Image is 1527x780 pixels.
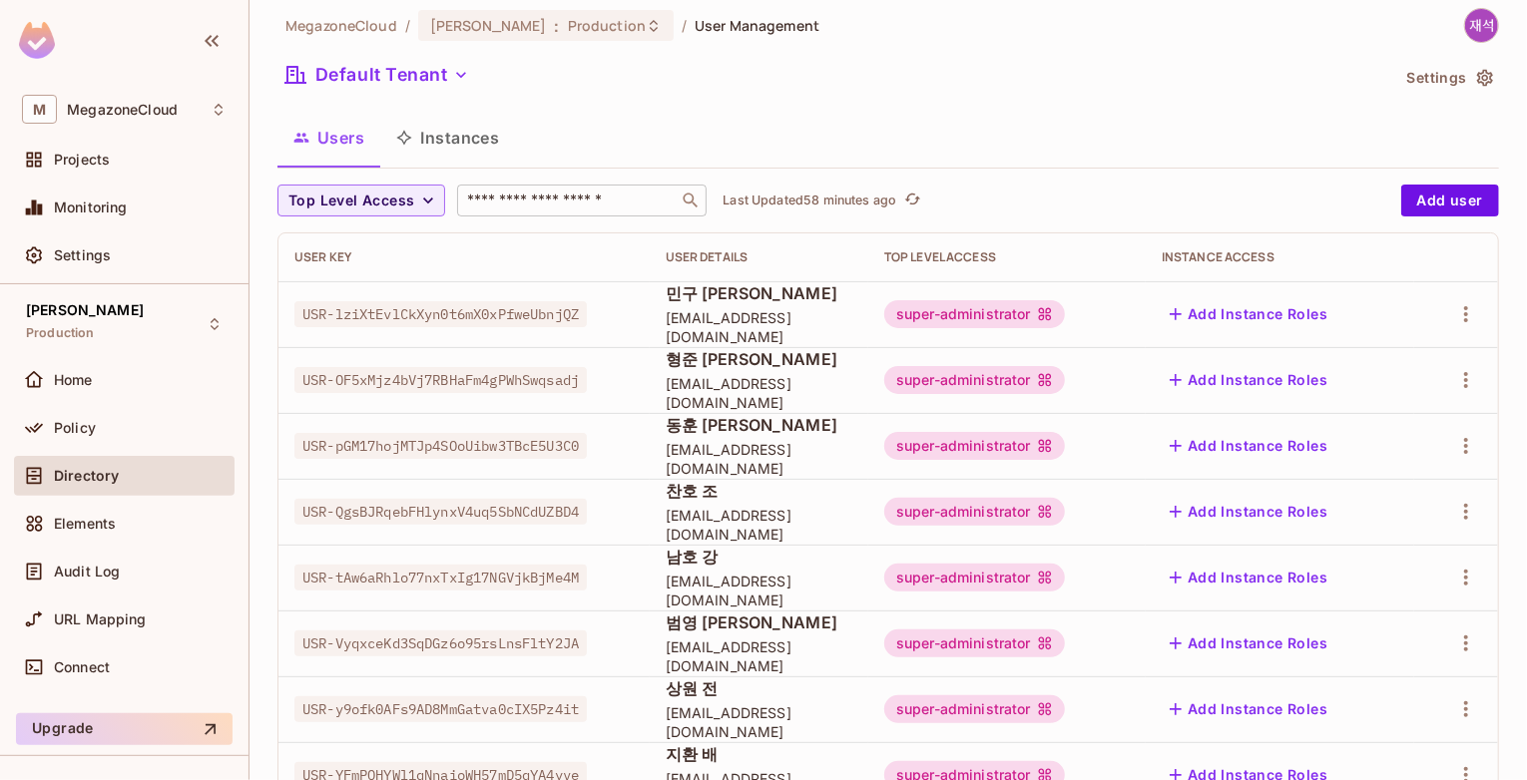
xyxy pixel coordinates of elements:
[884,300,1065,328] div: super-administrator
[904,191,921,210] span: refresh
[1162,298,1335,330] button: Add Instance Roles
[1162,627,1335,659] button: Add Instance Roles
[666,572,852,609] span: [EMAIL_ADDRESS][DOMAIN_NAME]
[54,152,110,168] span: Projects
[294,249,634,265] div: User Key
[723,193,896,208] p: Last Updated 58 minutes ago
[54,247,111,263] span: Settings
[1465,9,1498,42] img: 이재석
[294,499,587,525] span: USR-QgsBJRqebFHlynxV4uq5SbNCdUZBD4
[1162,364,1335,396] button: Add Instance Roles
[54,611,147,627] span: URL Mapping
[54,372,93,388] span: Home
[1162,496,1335,528] button: Add Instance Roles
[666,743,852,765] span: 지환 배
[26,302,144,318] span: [PERSON_NAME]
[884,249,1130,265] div: Top Level Access
[682,16,687,35] li: /
[54,468,119,484] span: Directory
[900,189,924,212] button: refresh
[666,703,852,741] span: [EMAIL_ADDRESS][DOMAIN_NAME]
[666,611,852,633] span: 범영 [PERSON_NAME]
[1162,249,1398,265] div: Instance Access
[285,16,397,35] span: the active workspace
[666,249,852,265] div: User Details
[294,565,587,590] span: USR-tAw6aRhlo77nxTxIg17NGVjkBjMe4M
[884,432,1065,460] div: super-administrator
[666,282,852,304] span: 민구 [PERSON_NAME]
[568,16,646,35] span: Production
[554,18,561,34] span: :
[666,374,852,412] span: [EMAIL_ADDRESS][DOMAIN_NAME]
[54,420,96,436] span: Policy
[666,414,852,436] span: 동훈 [PERSON_NAME]
[666,506,852,544] span: [EMAIL_ADDRESS][DOMAIN_NAME]
[288,189,414,213] span: Top Level Access
[1401,185,1499,216] button: Add user
[54,199,128,215] span: Monitoring
[405,16,410,35] li: /
[666,637,852,675] span: [EMAIL_ADDRESS][DOMAIN_NAME]
[277,59,477,91] button: Default Tenant
[884,366,1065,394] div: super-administrator
[294,301,587,327] span: USR-lziXtEvlCkXyn0t6mX0xPfweUbnjQZ
[16,713,233,745] button: Upgrade
[54,516,116,532] span: Elements
[54,564,120,580] span: Audit Log
[294,433,587,459] span: USR-pGM17hojMTJp4SOoUibw3TBcE5U3C0
[26,325,95,341] span: Production
[666,440,852,478] span: [EMAIL_ADDRESS][DOMAIN_NAME]
[294,696,587,722] span: USR-y9ofk0AFs9AD8MmGatva0cIX5Pz4it
[277,113,380,163] button: Users
[1399,62,1499,94] button: Settings
[666,546,852,568] span: 남호 강
[695,16,819,35] span: User Management
[666,677,852,699] span: 상원 전
[666,480,852,502] span: 찬호 조
[666,348,852,370] span: 형준 [PERSON_NAME]
[294,367,587,393] span: USR-OF5xMjz4bVj7RBHaFm4gPWhSwqsadj
[1162,430,1335,462] button: Add Instance Roles
[1162,562,1335,593] button: Add Instance Roles
[54,659,110,675] span: Connect
[22,95,57,124] span: M
[884,695,1065,723] div: super-administrator
[1162,693,1335,725] button: Add Instance Roles
[277,185,445,216] button: Top Level Access
[896,189,924,212] span: Click to refresh data
[430,16,547,35] span: [PERSON_NAME]
[19,22,55,59] img: SReyMgAAAABJRU5ErkJggg==
[380,113,515,163] button: Instances
[67,102,178,118] span: Workspace: MegazoneCloud
[294,630,587,656] span: USR-VyqxceKd3SqDGz6o95rsLnsFltY2JA
[884,629,1065,657] div: super-administrator
[884,498,1065,526] div: super-administrator
[884,564,1065,591] div: super-administrator
[666,308,852,346] span: [EMAIL_ADDRESS][DOMAIN_NAME]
